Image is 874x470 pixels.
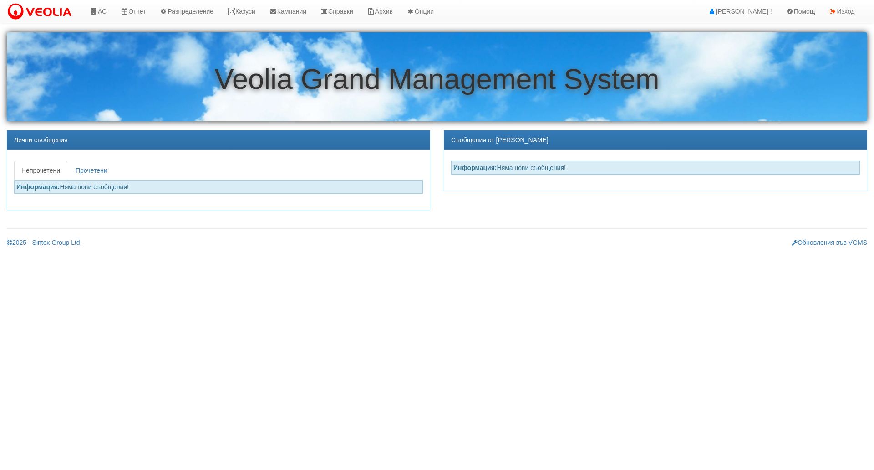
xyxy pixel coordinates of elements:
[453,164,497,171] strong: Информация:
[14,180,423,194] div: Няма нови съобщения!
[444,131,867,150] div: Съобщения от [PERSON_NAME]
[7,2,76,21] img: VeoliaLogo.png
[7,63,867,95] h1: Veolia Grand Management System
[7,131,430,150] div: Лични съобщения
[451,161,860,175] div: Няма нови съобщения!
[14,161,67,180] a: Непрочетени
[16,183,60,191] strong: Информация:
[792,239,867,246] a: Обновления във VGMS
[68,161,115,180] a: Прочетени
[7,239,82,246] a: 2025 - Sintex Group Ltd.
